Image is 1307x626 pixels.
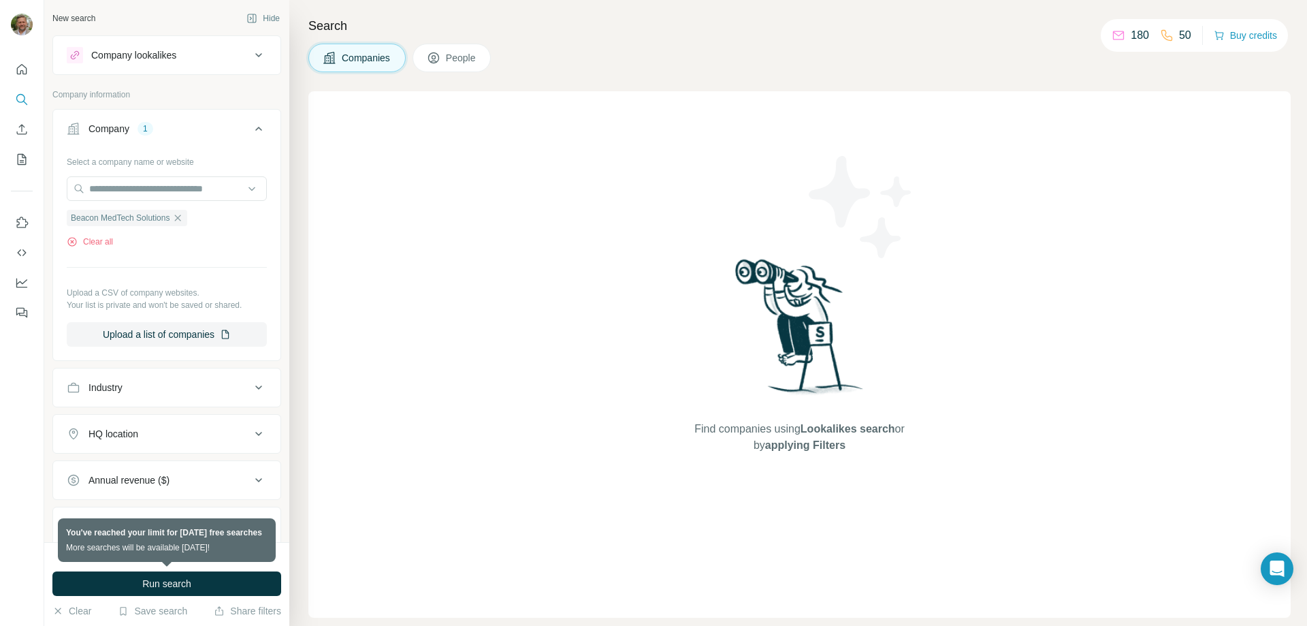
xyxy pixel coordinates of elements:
span: Run search [142,577,191,591]
span: People [446,51,477,65]
span: Find companies using or by [690,421,908,454]
button: Share filters [214,604,281,618]
div: Open Intercom Messenger [1261,552,1293,585]
button: Annual revenue ($) [53,464,280,497]
img: Avatar [11,14,33,35]
button: Use Surfe API [11,240,33,265]
button: Enrich CSV [11,117,33,142]
div: 1 [138,123,153,135]
button: Use Surfe on LinkedIn [11,210,33,235]
button: Company1 [53,112,280,151]
button: Employees (size) [53,510,280,543]
p: Your list is private and won't be saved or shared. [67,299,267,311]
button: Save search [118,604,187,618]
button: Dashboard [11,270,33,295]
div: Industry [88,381,123,394]
div: New search [52,12,95,25]
p: 50 [1179,27,1191,44]
button: Company lookalikes [53,39,280,72]
span: Lookalikes search [801,423,895,435]
span: Beacon MedTech Solutions [71,212,170,224]
button: Run search [52,572,281,596]
button: Upload a list of companies [67,322,267,347]
button: HQ location [53,418,280,450]
button: Buy credits [1214,26,1277,45]
div: 0 search results remaining [112,551,222,563]
p: Company information [52,89,281,101]
div: Employees (size) [88,520,161,533]
button: Feedback [11,300,33,325]
div: Company [88,122,129,136]
button: Clear all [67,236,113,248]
span: Companies [342,51,391,65]
div: Annual revenue ($) [88,473,170,487]
span: applying Filters [765,439,845,451]
button: Industry [53,371,280,404]
img: Surfe Illustration - Stars [800,146,922,268]
div: Select a company name or website [67,151,267,168]
button: My lists [11,147,33,172]
button: Search [11,87,33,112]
h4: Search [308,16,1291,35]
p: 180 [1131,27,1149,44]
img: Surfe Illustration - Woman searching with binoculars [729,255,871,407]
p: Upload a CSV of company websites. [67,287,267,299]
button: Clear [52,604,91,618]
div: HQ location [88,427,138,441]
button: Quick start [11,57,33,82]
div: Company lookalikes [91,48,176,62]
button: Hide [237,8,289,29]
